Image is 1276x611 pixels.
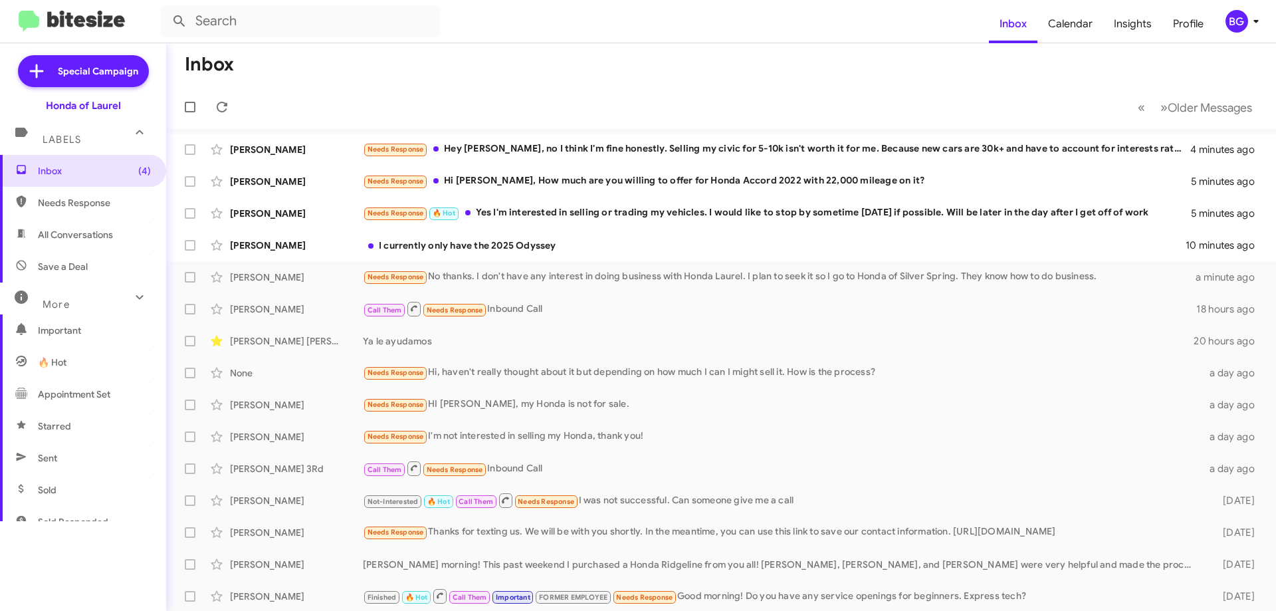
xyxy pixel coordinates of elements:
[38,483,56,497] span: Sold
[363,239,1186,252] div: I currently only have the 2025 Odyssey
[38,356,66,369] span: 🔥 Hot
[1202,430,1265,443] div: a day ago
[38,324,151,337] span: Important
[38,228,113,241] span: All Conversations
[363,460,1202,477] div: Inbound Call
[230,143,363,156] div: [PERSON_NAME]
[989,5,1037,43] a: Inbox
[368,368,424,377] span: Needs Response
[1214,10,1261,33] button: BG
[427,465,483,474] span: Needs Response
[363,525,1202,540] div: Thanks for texting us. We will be with you shortly. In the meantime, you can use this link to sav...
[46,99,121,112] div: Honda of Laurel
[1190,143,1265,156] div: 4 minutes ago
[405,593,428,602] span: 🔥 Hot
[1162,5,1214,43] a: Profile
[363,588,1202,604] div: Good morning! Do you have any service openings for beginners. Express tech?
[1194,334,1265,348] div: 20 hours ago
[38,196,151,209] span: Needs Response
[1202,398,1265,412] div: a day ago
[1138,99,1145,116] span: «
[1103,5,1162,43] a: Insights
[38,260,88,273] span: Save a Deal
[1202,494,1265,507] div: [DATE]
[1152,94,1260,121] button: Next
[1191,175,1265,188] div: 5 minutes ago
[1130,94,1260,121] nav: Page navigation example
[368,497,419,506] span: Not-Interested
[1202,526,1265,539] div: [DATE]
[230,494,363,507] div: [PERSON_NAME]
[1202,462,1265,475] div: a day ago
[433,209,455,217] span: 🔥 Hot
[230,207,363,220] div: [PERSON_NAME]
[539,593,607,602] span: FORMER EMPLOYEE
[368,145,424,154] span: Needs Response
[1130,94,1153,121] button: Previous
[138,164,151,178] span: (4)
[1225,10,1248,33] div: BG
[363,205,1191,221] div: Yes I'm interested in selling or trading my vehicles. I would like to stop by sometime [DATE] if ...
[368,177,424,185] span: Needs Response
[18,55,149,87] a: Special Campaign
[230,526,363,539] div: [PERSON_NAME]
[230,462,363,475] div: [PERSON_NAME] 3Rd
[38,164,151,178] span: Inbox
[58,64,138,78] span: Special Campaign
[363,492,1202,509] div: I was not successful. Can someone give me a call
[1037,5,1103,43] a: Calendar
[368,400,424,409] span: Needs Response
[518,497,574,506] span: Needs Response
[230,334,363,348] div: [PERSON_NAME] [PERSON_NAME]
[230,271,363,284] div: [PERSON_NAME]
[363,269,1196,285] div: No thanks. I don't have any interest in doing business with Honda Laurel. I plan to seek it so I ...
[453,593,487,602] span: Call Them
[363,397,1202,412] div: HI [PERSON_NAME], my Honda is not for sale.
[43,299,70,310] span: More
[368,209,424,217] span: Needs Response
[363,334,1194,348] div: Ya le ayudamos
[363,365,1202,380] div: Hi, haven't really thought about it but depending on how much I can I might sell it. How is the p...
[38,388,110,401] span: Appointment Set
[363,174,1191,189] div: Hi [PERSON_NAME], How much are you willing to offer for Honda Accord 2022 with 22,000 mileage on it?
[427,306,483,314] span: Needs Response
[368,306,402,314] span: Call Them
[1202,558,1265,571] div: [DATE]
[496,593,530,602] span: Important
[230,558,363,571] div: [PERSON_NAME]
[459,497,493,506] span: Call Them
[1202,590,1265,603] div: [DATE]
[363,558,1202,571] div: [PERSON_NAME] morning! This past weekend I purchased a Honda Ridgeline from you all! [PERSON_NAME...
[38,515,108,529] span: Sold Responded
[1191,207,1265,220] div: 5 minutes ago
[1196,303,1265,316] div: 18 hours ago
[230,398,363,412] div: [PERSON_NAME]
[43,134,81,146] span: Labels
[230,175,363,188] div: [PERSON_NAME]
[230,366,363,380] div: None
[161,5,440,37] input: Search
[1186,239,1265,252] div: 10 minutes ago
[427,497,450,506] span: 🔥 Hot
[1196,271,1265,284] div: a minute ago
[1202,366,1265,380] div: a day ago
[38,420,71,433] span: Starred
[368,593,397,602] span: Finished
[185,54,234,75] h1: Inbox
[363,301,1196,317] div: Inbound Call
[368,432,424,441] span: Needs Response
[368,465,402,474] span: Call Them
[1168,100,1252,115] span: Older Messages
[368,528,424,537] span: Needs Response
[363,142,1190,157] div: Hey [PERSON_NAME], no I think I'm fine honestly. Selling my civic for 5-10k isn't worth it for me...
[616,593,673,602] span: Needs Response
[363,429,1202,444] div: I'm not interested in selling my Honda, thank you!
[230,590,363,603] div: [PERSON_NAME]
[230,430,363,443] div: [PERSON_NAME]
[230,303,363,316] div: [PERSON_NAME]
[230,239,363,252] div: [PERSON_NAME]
